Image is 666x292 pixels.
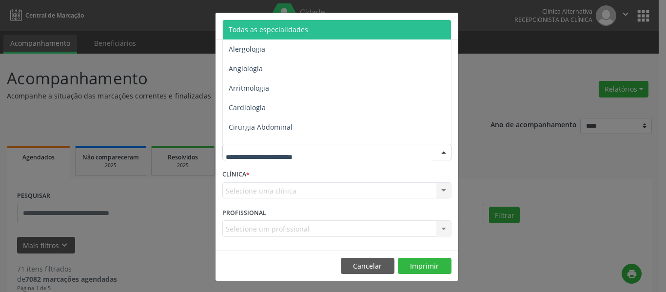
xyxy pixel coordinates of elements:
button: Cancelar [341,258,394,274]
button: Close [439,13,458,37]
span: Cirurgia Bariatrica [229,142,289,151]
span: Arritmologia [229,83,269,93]
button: Imprimir [398,258,451,274]
label: CLÍNICA [222,167,250,182]
h5: Relatório de agendamentos [222,19,334,32]
span: Angiologia [229,64,263,73]
label: PROFISSIONAL [222,205,266,220]
span: Cardiologia [229,103,266,112]
span: Cirurgia Abdominal [229,122,293,132]
span: Todas as especialidades [229,25,308,34]
span: Alergologia [229,44,265,54]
